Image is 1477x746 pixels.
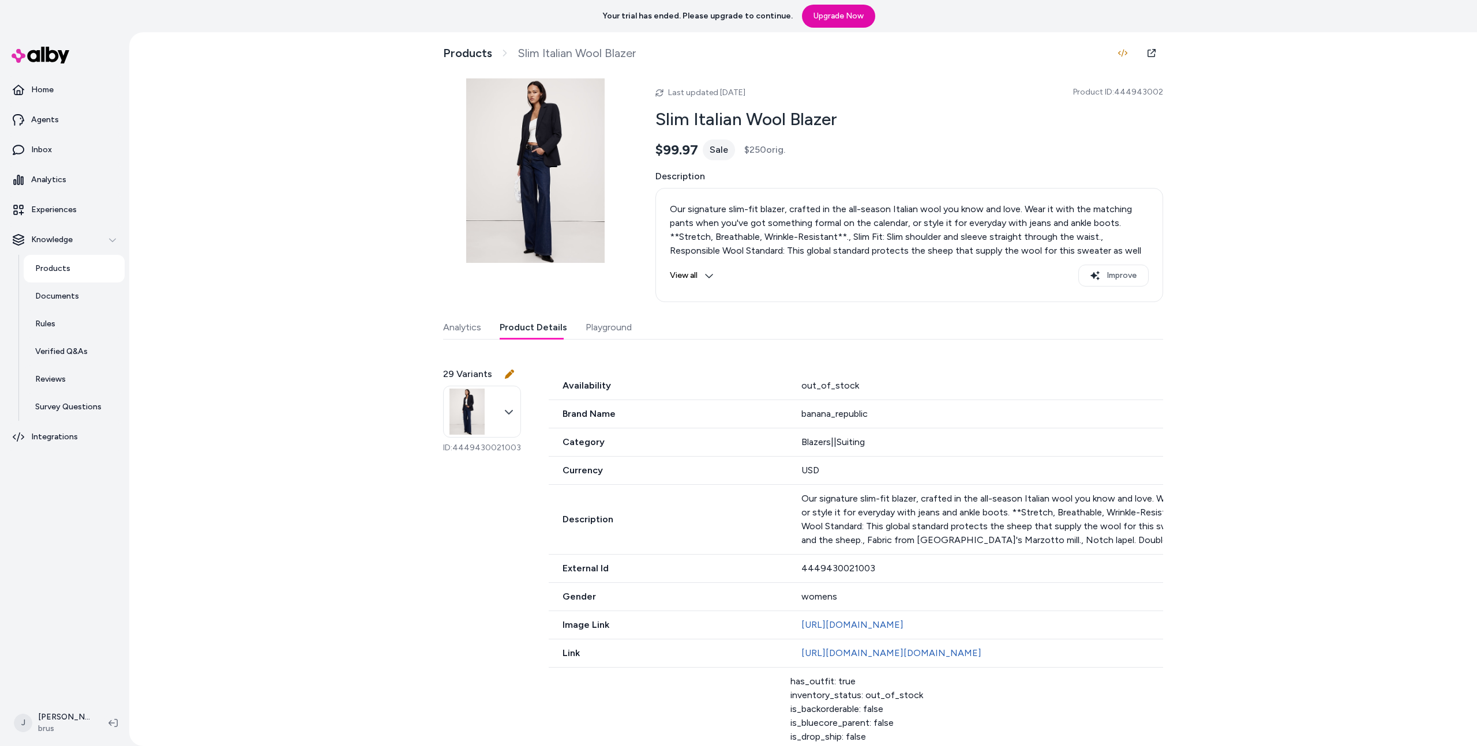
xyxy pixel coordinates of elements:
button: J[PERSON_NAME]brus [7,704,99,741]
p: Our signature slim-fit blazer, crafted in the all-season Italian wool you know and love. Wear it ... [670,202,1149,299]
img: cn57929349.jpg [444,389,490,435]
span: Category [549,435,788,449]
a: Analytics [5,166,125,194]
span: brus [38,723,90,734]
p: Integrations [31,431,78,443]
h2: Slim Italian Wool Blazer [655,108,1163,130]
button: Analytics [443,316,481,339]
a: [URL][DOMAIN_NAME][DOMAIN_NAME] [801,647,981,658]
a: Integrations [5,423,125,451]
span: Link [549,646,788,660]
span: Currency [549,464,788,477]
a: Rules [24,310,125,338]
div: Sale [703,140,735,160]
p: Agents [31,114,59,126]
button: Knowledge [5,226,125,254]
a: Home [5,76,125,104]
a: Reviews [24,366,125,393]
span: 29 Variants [443,367,492,381]
p: Inbox [31,144,52,156]
button: Playground [586,316,632,339]
span: Brand Name [549,407,788,421]
p: Home [31,84,54,96]
nav: breadcrumb [443,46,636,61]
a: Upgrade Now [802,5,875,28]
p: Experiences [31,204,77,216]
span: $250 orig. [744,143,785,157]
img: alby Logo [12,47,69,63]
p: Verified Q&As [35,346,88,357]
p: Your trial has ended. Please upgrade to continue. [602,10,793,22]
span: $99.97 [655,141,698,159]
span: Availability [549,379,788,393]
span: Gender [549,590,788,604]
p: Products [35,263,70,274]
a: Survey Questions [24,393,125,421]
span: Last updated [DATE] [668,88,745,97]
button: Product Details [500,316,567,339]
a: [URL][DOMAIN_NAME] [801,619,904,630]
button: View all [670,265,714,287]
button: Slim Italian Wool Blazer [443,386,521,438]
span: Product ID: 444943002 [1073,86,1163,98]
a: Verified Q&As [24,338,125,366]
p: Analytics [31,174,66,186]
a: Products [24,255,125,282]
span: External Id [549,562,788,575]
span: Description [655,169,1163,183]
button: Improve [1078,265,1149,287]
span: Description [549,513,788,526]
a: Products [443,46,492,61]
p: [PERSON_NAME] [38,711,90,723]
p: ID: 4449430021003 [443,442,521,454]
span: J [14,714,32,732]
a: Documents [24,282,125,310]
a: Agents [5,106,125,134]
p: Reviews [35,374,66,385]
a: Inbox [5,136,125,164]
p: Survey Questions [35,401,102,413]
span: Image Link [549,618,788,632]
img: cn57929349.jpg [443,78,628,263]
p: Rules [35,318,55,330]
span: Slim Italian Wool Blazer [518,46,636,61]
a: Experiences [5,196,125,224]
p: Documents [35,291,79,302]
p: Knowledge [31,234,73,246]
